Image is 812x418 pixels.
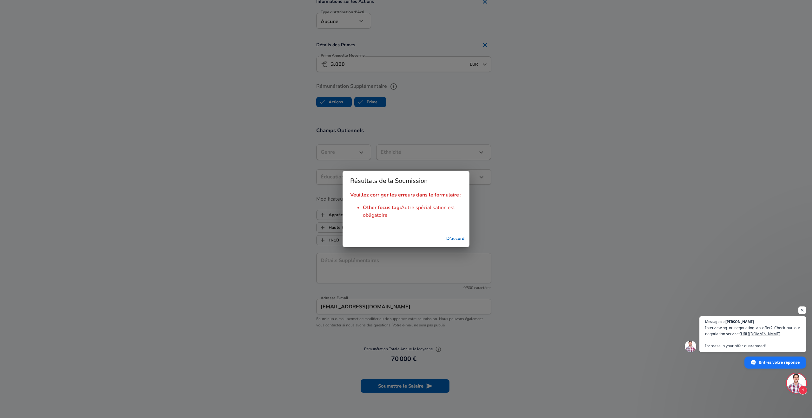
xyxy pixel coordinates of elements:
[725,320,754,323] span: [PERSON_NAME]
[363,204,455,219] span: Autre spécialisation est obligatoire
[798,386,807,395] span: 1
[444,233,467,245] button: successful-submission-button
[759,357,800,368] span: Entrez votre réponse
[705,320,724,323] span: Message de
[350,191,462,198] strong: Veuillez corriger les erreurs dans le formulaire :
[705,325,800,349] span: Interviewing or negotiating an offer? Check out our negotiation service: Increase in your offer g...
[787,374,806,393] div: Ouvrir le chat
[343,171,469,191] h2: Résultats de la Soumission
[363,204,401,211] span: Other focus tag :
